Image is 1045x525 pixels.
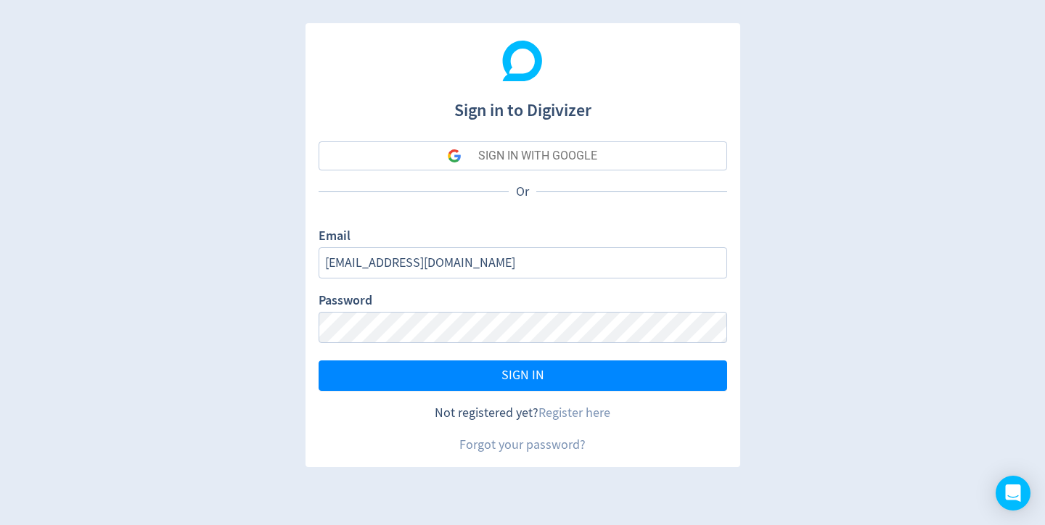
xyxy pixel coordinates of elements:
label: Password [319,292,372,312]
div: Not registered yet? [319,404,727,422]
img: Digivizer Logo [502,41,543,81]
label: Email [319,227,351,247]
p: Or [509,183,536,201]
a: Forgot your password? [459,437,586,453]
div: Open Intercom Messenger [996,476,1030,510]
div: SIGN IN WITH GOOGLE [478,141,597,170]
h1: Sign in to Digivizer [319,86,727,123]
span: SIGN IN [501,369,544,382]
button: SIGN IN [319,360,727,391]
a: Register here [538,405,610,421]
button: SIGN IN WITH GOOGLE [319,141,727,170]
